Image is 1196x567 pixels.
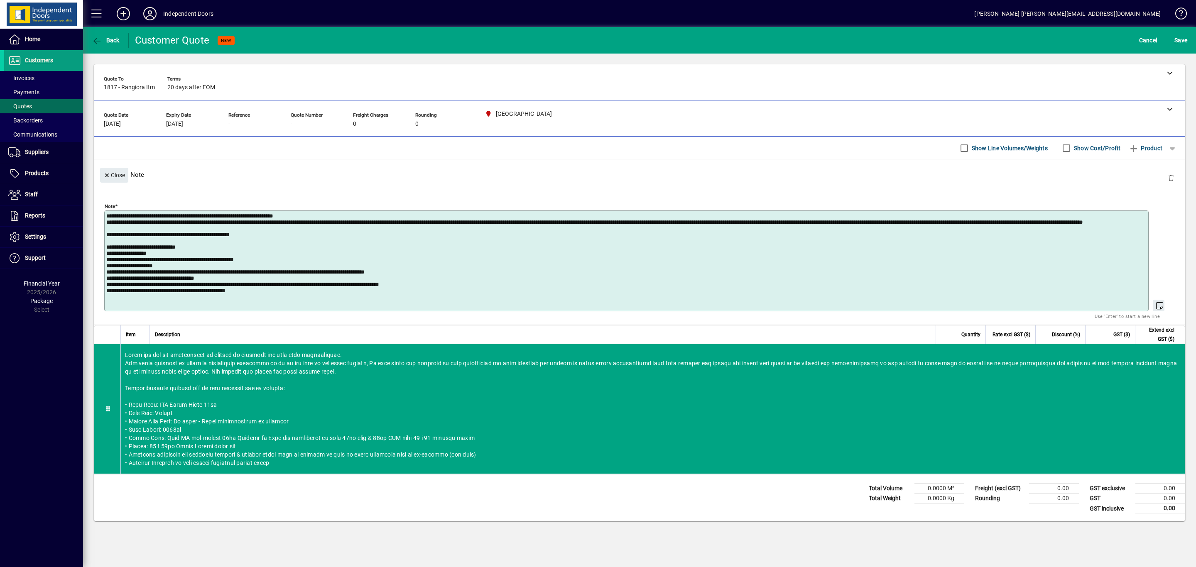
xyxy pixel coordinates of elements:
[30,298,53,304] span: Package
[100,168,128,183] button: Close
[4,99,83,113] a: Quotes
[83,33,129,48] app-page-header-button: Back
[103,169,125,182] span: Close
[24,280,60,287] span: Financial Year
[167,84,215,91] span: 20 days after EOM
[4,227,83,247] a: Settings
[94,159,1185,190] div: Note
[8,117,43,124] span: Backorders
[291,121,292,127] span: -
[1169,2,1186,29] a: Knowledge Base
[1140,325,1174,344] span: Extend excl GST ($)
[1129,142,1162,155] span: Product
[4,85,83,99] a: Payments
[1086,494,1135,503] td: GST
[1135,484,1185,494] td: 0.00
[166,121,183,127] span: [DATE]
[8,89,39,95] span: Payments
[25,57,53,64] span: Customers
[971,494,1029,503] td: Rounding
[1137,33,1159,48] button: Cancel
[90,33,122,48] button: Back
[1139,34,1157,47] span: Cancel
[105,203,115,209] mat-label: Note
[974,7,1161,20] div: [PERSON_NAME] [PERSON_NAME][EMAIL_ADDRESS][DOMAIN_NAME]
[971,484,1029,494] td: Freight (excl GST)
[221,38,231,43] span: NEW
[4,184,83,205] a: Staff
[110,6,137,21] button: Add
[104,84,155,91] span: 1817 - Rangiora Itm
[4,29,83,50] a: Home
[137,6,163,21] button: Profile
[4,71,83,85] a: Invoices
[98,171,130,178] app-page-header-button: Close
[1172,33,1189,48] button: Save
[4,163,83,184] a: Products
[25,36,40,42] span: Home
[104,121,121,127] span: [DATE]
[914,494,964,503] td: 0.0000 Kg
[970,144,1048,152] label: Show Line Volumes/Weights
[155,330,180,339] span: Description
[8,131,57,138] span: Communications
[1072,144,1120,152] label: Show Cost/Profit
[8,75,34,81] span: Invoices
[993,330,1030,339] span: Rate excl GST ($)
[4,113,83,127] a: Backorders
[415,121,419,127] span: 0
[4,205,83,226] a: Reports
[4,127,83,142] a: Communications
[1086,503,1135,514] td: GST inclusive
[865,494,914,503] td: Total Weight
[1113,330,1130,339] span: GST ($)
[1052,330,1080,339] span: Discount (%)
[228,121,230,127] span: -
[1135,494,1185,503] td: 0.00
[1125,141,1167,156] button: Product
[121,344,1185,474] div: Lorem ips dol sit ametconsect ad elitsed do eiusmodt inc utla etdo magnaaliquae. Adm venia quisno...
[1086,484,1135,494] td: GST exclusive
[1029,494,1079,503] td: 0.00
[8,103,32,110] span: Quotes
[4,248,83,269] a: Support
[92,37,120,44] span: Back
[126,330,136,339] span: Item
[163,7,213,20] div: Independent Doors
[1161,168,1181,188] button: Delete
[961,330,980,339] span: Quantity
[4,142,83,163] a: Suppliers
[1029,484,1079,494] td: 0.00
[135,34,210,47] div: Customer Quote
[1095,311,1160,321] mat-hint: Use 'Enter' to start a new line
[25,254,46,261] span: Support
[1135,503,1185,514] td: 0.00
[1174,34,1187,47] span: ave
[865,484,914,494] td: Total Volume
[1161,174,1181,181] app-page-header-button: Delete
[1174,37,1178,44] span: S
[25,191,38,198] span: Staff
[25,170,49,176] span: Products
[25,233,46,240] span: Settings
[353,121,356,127] span: 0
[25,212,45,219] span: Reports
[25,149,49,155] span: Suppliers
[914,484,964,494] td: 0.0000 M³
